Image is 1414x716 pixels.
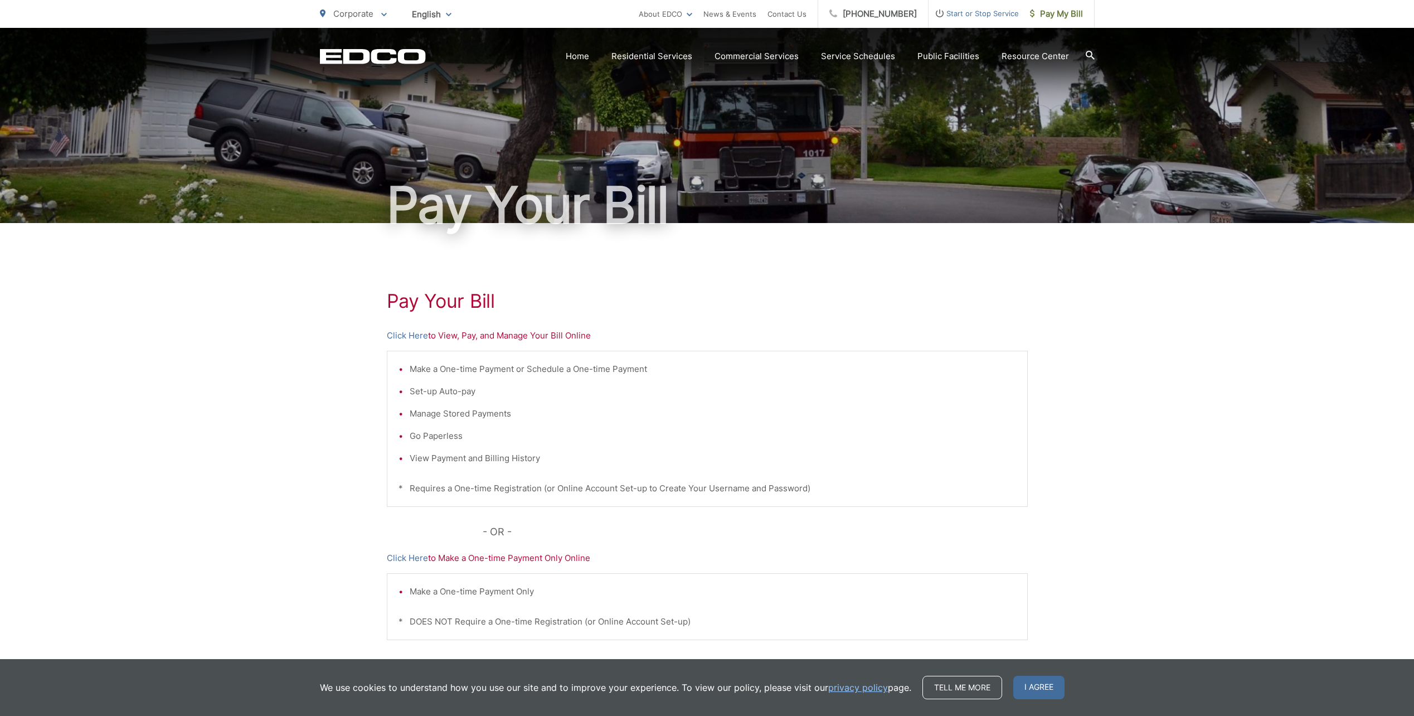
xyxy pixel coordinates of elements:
p: to Make a One-time Payment Only Online [387,551,1028,565]
li: View Payment and Billing History [410,452,1016,465]
span: English [404,4,460,24]
a: Home [566,50,589,63]
a: Resource Center [1002,50,1069,63]
li: Go Paperless [410,429,1016,443]
span: I agree [1013,676,1065,699]
p: - OR - [483,524,1028,540]
li: Make a One-time Payment or Schedule a One-time Payment [410,362,1016,376]
span: Corporate [333,8,373,19]
a: privacy policy [828,681,888,694]
li: Make a One-time Payment Only [410,585,1016,598]
a: Contact Us [767,7,806,21]
a: About EDCO [639,7,692,21]
a: Click Here [387,329,428,342]
a: Tell me more [922,676,1002,699]
a: Service Schedules [821,50,895,63]
span: Pay My Bill [1030,7,1083,21]
p: * DOES NOT Require a One-time Registration (or Online Account Set-up) [399,615,1016,628]
a: EDCD logo. Return to the homepage. [320,49,426,64]
a: Residential Services [611,50,692,63]
li: Manage Stored Payments [410,407,1016,420]
h1: Pay Your Bill [387,290,1028,312]
a: News & Events [703,7,756,21]
a: Commercial Services [715,50,799,63]
p: We use cookies to understand how you use our site and to improve your experience. To view our pol... [320,681,911,694]
p: * Requires a One-time Registration (or Online Account Set-up to Create Your Username and Password) [399,482,1016,495]
a: Click Here [387,551,428,565]
a: Public Facilities [917,50,979,63]
p: to View, Pay, and Manage Your Bill Online [387,329,1028,342]
h1: Pay Your Bill [320,177,1095,233]
li: Set-up Auto-pay [410,385,1016,398]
